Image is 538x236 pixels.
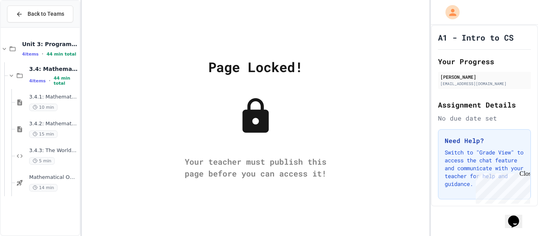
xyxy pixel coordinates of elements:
[437,3,462,21] div: My Account
[29,184,58,191] span: 14 min
[438,113,531,123] div: No due date set
[22,52,39,57] span: 4 items
[440,81,529,87] div: [EMAIL_ADDRESS][DOMAIN_NAME]
[473,170,530,204] iframe: chat widget
[505,204,530,228] iframe: chat widget
[29,147,78,154] span: 3.4.3: The World's Worst Farmers Market
[42,51,43,57] span: •
[29,174,78,181] span: Mathematical Operators - Quiz
[438,56,531,67] h2: Your Progress
[440,73,529,80] div: [PERSON_NAME]
[54,76,78,86] span: 44 min total
[7,6,73,22] button: Back to Teams
[29,65,78,72] span: 3.4: Mathematical Operators
[29,94,78,100] span: 3.4.1: Mathematical Operators
[29,104,58,111] span: 10 min
[438,32,514,43] h1: A1 - Intro to CS
[29,157,55,165] span: 5 min
[49,78,50,84] span: •
[438,99,531,110] h2: Assignment Details
[28,10,64,18] span: Back to Teams
[208,57,303,77] div: Page Locked!
[46,52,76,57] span: 44 min total
[29,121,78,127] span: 3.4.2: Mathematical Operators - Review
[445,136,524,145] h3: Need Help?
[22,41,78,48] span: Unit 3: Programming Fundamentals
[29,130,58,138] span: 15 min
[177,156,334,179] div: Your teacher must publish this page before you can access it!
[3,3,54,50] div: Chat with us now!Close
[29,78,46,84] span: 4 items
[445,149,524,188] p: Switch to "Grade View" to access the chat feature and communicate with your teacher for help and ...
